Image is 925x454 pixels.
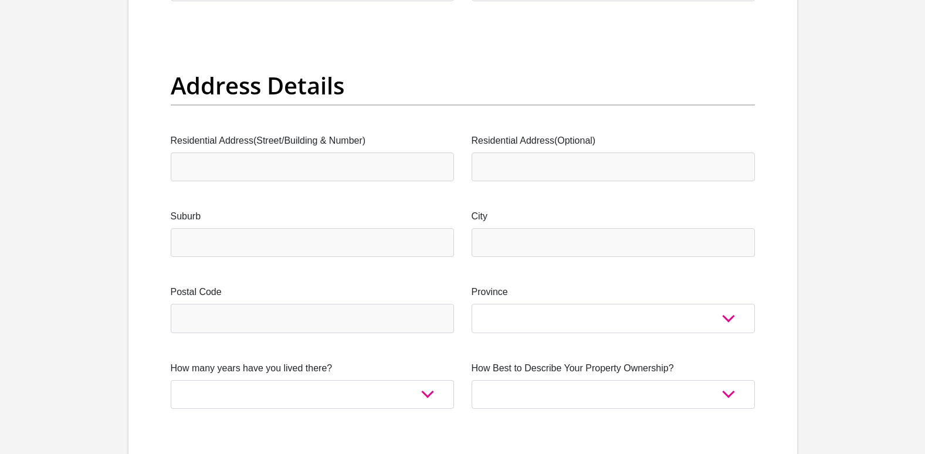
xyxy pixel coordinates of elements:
[171,285,454,299] label: Postal Code
[472,228,755,257] input: City
[171,361,454,375] label: How many years have you lived there?
[171,304,454,333] input: Postal Code
[171,72,755,100] h2: Address Details
[472,153,755,181] input: Address line 2 (Optional)
[171,380,454,409] select: Please select a value
[171,134,454,148] label: Residential Address(Street/Building & Number)
[171,209,454,223] label: Suburb
[472,134,755,148] label: Residential Address(Optional)
[472,304,755,333] select: Please Select a Province
[472,361,755,375] label: How Best to Describe Your Property Ownership?
[472,380,755,409] select: Please select a value
[171,228,454,257] input: Suburb
[472,285,755,299] label: Province
[171,153,454,181] input: Valid residential address
[472,209,755,223] label: City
